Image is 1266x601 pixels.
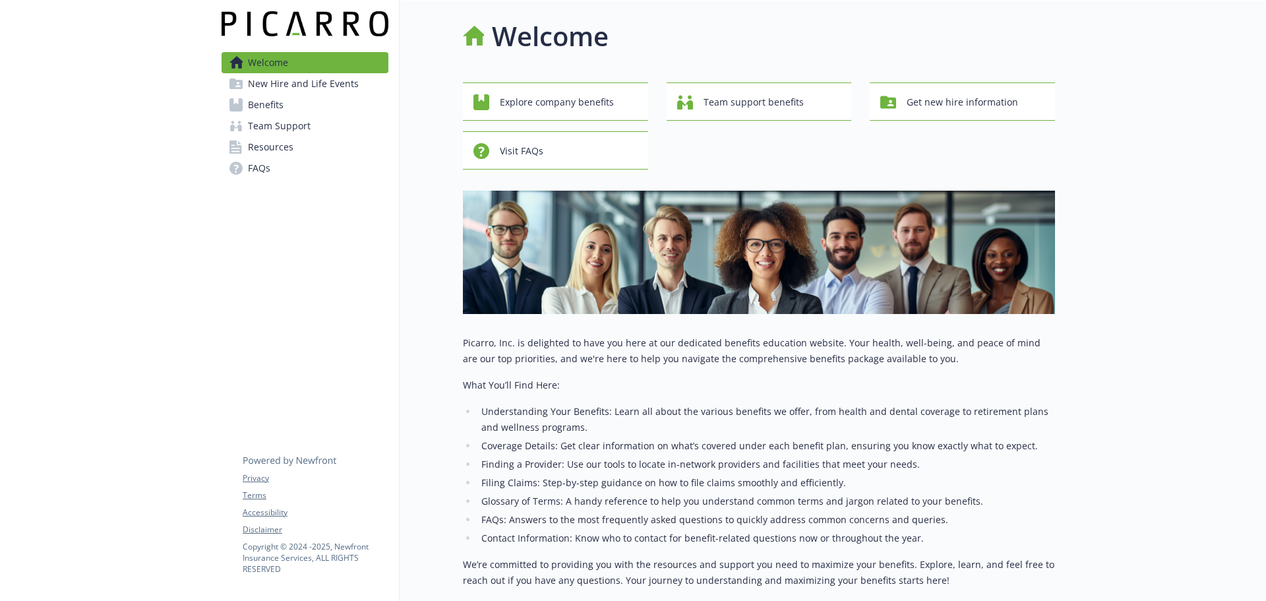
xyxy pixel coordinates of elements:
span: Resources [248,137,293,158]
p: We’re committed to providing you with the resources and support you need to maximize your benefit... [463,557,1055,588]
a: Disclaimer [243,524,388,536]
a: New Hire and Life Events [222,73,388,94]
span: Benefits [248,94,284,115]
li: FAQs: Answers to the most frequently asked questions to quickly address common concerns and queries. [477,512,1055,528]
a: Benefits [222,94,388,115]
span: Visit FAQs [500,139,543,164]
p: Copyright © 2024 - 2025 , Newfront Insurance Services, ALL RIGHTS RESERVED [243,541,388,575]
li: Understanding Your Benefits: Learn all about the various benefits we offer, from health and denta... [477,404,1055,435]
button: Get new hire information [870,82,1055,121]
a: FAQs [222,158,388,179]
h1: Welcome [492,16,609,56]
button: Team support benefits [667,82,852,121]
a: Resources [222,137,388,158]
span: New Hire and Life Events [248,73,359,94]
span: Team Support [248,115,311,137]
span: Get new hire information [907,90,1018,115]
p: Picarro, Inc. is delighted to have you here at our dedicated benefits education website. Your hea... [463,335,1055,367]
li: Contact Information: Know who to contact for benefit-related questions now or throughout the year. [477,530,1055,546]
a: Team Support [222,115,388,137]
button: Visit FAQs [463,131,648,170]
li: Glossary of Terms: A handy reference to help you understand common terms and jargon related to yo... [477,493,1055,509]
img: overview page banner [463,191,1055,314]
p: What You’ll Find Here: [463,377,1055,393]
span: Welcome [248,52,288,73]
a: Terms [243,490,388,501]
span: Explore company benefits [500,90,614,115]
li: Finding a Provider: Use our tools to locate in-network providers and facilities that meet your ne... [477,457,1055,472]
li: Coverage Details: Get clear information on what’s covered under each benefit plan, ensuring you k... [477,438,1055,454]
a: Accessibility [243,507,388,519]
a: Privacy [243,472,388,484]
li: Filing Claims: Step-by-step guidance on how to file claims smoothly and efficiently. [477,475,1055,491]
span: Team support benefits [704,90,804,115]
a: Welcome [222,52,388,73]
span: FAQs [248,158,270,179]
button: Explore company benefits [463,82,648,121]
